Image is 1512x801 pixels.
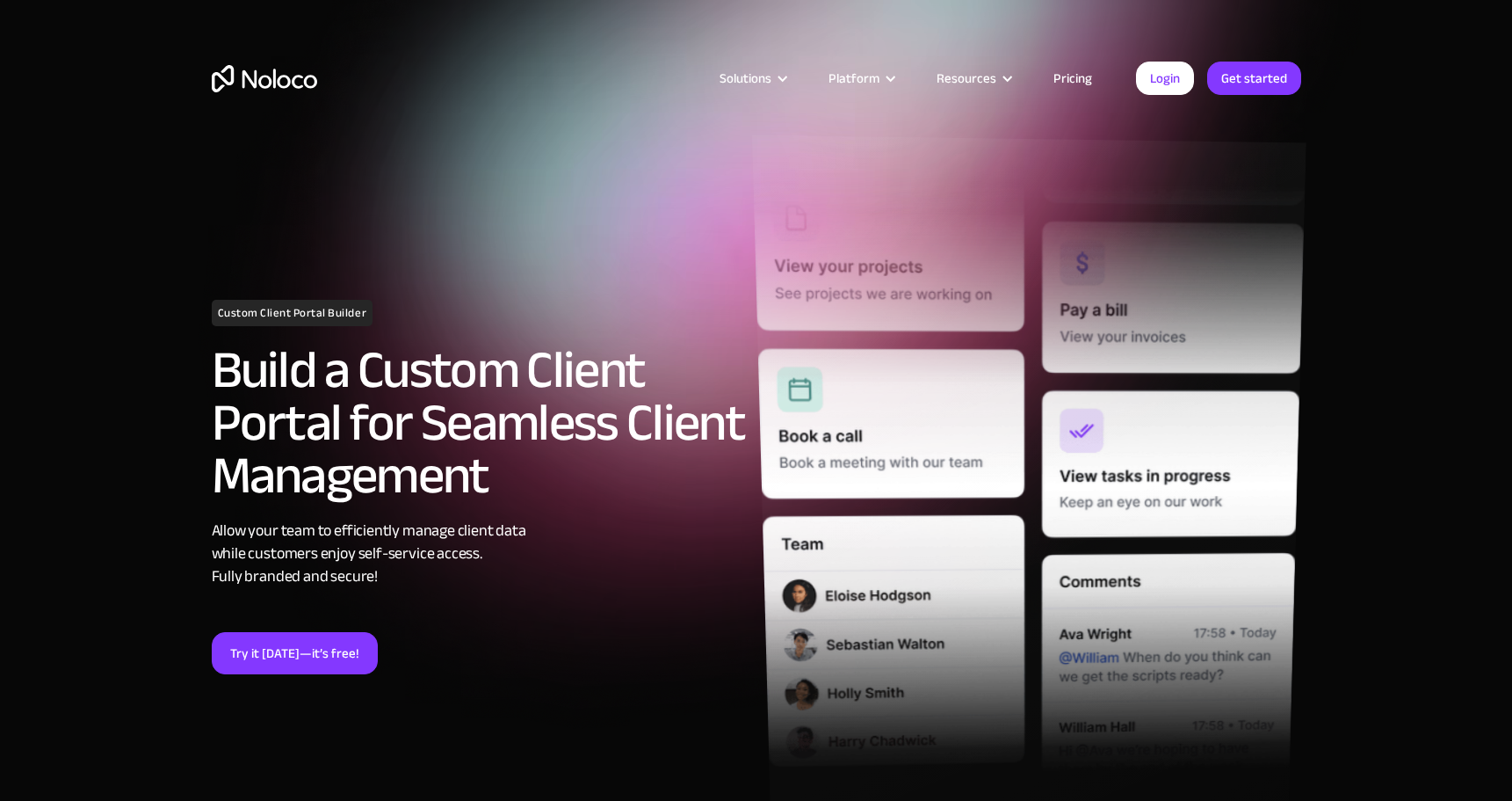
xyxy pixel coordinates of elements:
[212,65,317,92] a: home
[212,632,378,674] a: Try it [DATE]—it’s free!
[698,67,807,90] div: Solutions
[1207,62,1301,95] a: Get started
[212,520,748,588] div: Allow your team to efficiently manage client data while customers enjoy self-service access. Full...
[937,67,996,90] div: Resources
[1031,67,1114,90] a: Pricing
[1136,62,1194,95] a: Login
[720,67,771,90] div: Solutions
[807,67,915,90] div: Platform
[828,67,879,90] div: Platform
[212,344,748,502] h2: Build a Custom Client Portal for Seamless Client Management
[212,300,373,326] h1: Custom Client Portal Builder
[915,67,1031,90] div: Resources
